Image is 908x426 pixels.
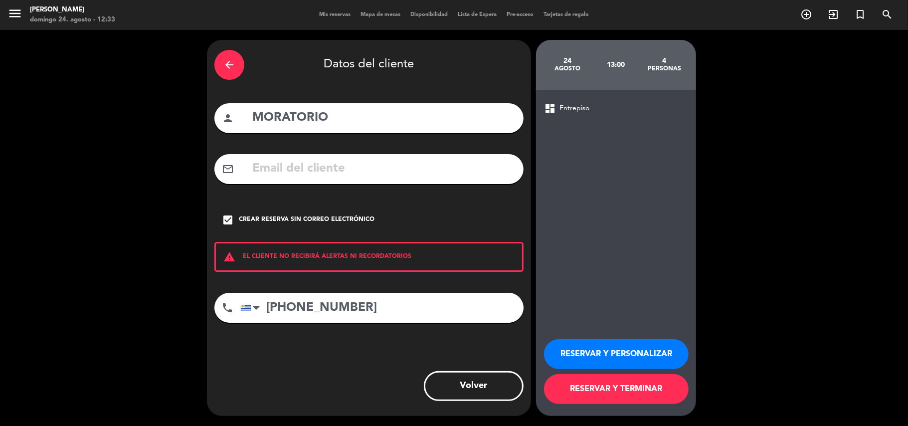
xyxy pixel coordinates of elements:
input: Nombre del cliente [251,108,516,128]
div: agosto [544,65,592,73]
i: exit_to_app [827,8,839,20]
span: Mapa de mesas [356,12,405,17]
i: check_box [222,214,234,226]
span: Disponibilidad [405,12,453,17]
i: phone [221,302,233,314]
button: Volver [424,371,524,401]
i: search [881,8,893,20]
div: 13:00 [592,47,640,82]
span: Entrepiso [559,103,589,114]
div: [PERSON_NAME] [30,5,115,15]
span: Pre-acceso [502,12,539,17]
input: Número de teléfono... [240,293,524,323]
button: RESERVAR Y PERSONALIZAR [544,339,689,369]
div: personas [640,65,689,73]
input: Email del cliente [251,159,516,179]
div: domingo 24. agosto - 12:33 [30,15,115,25]
i: add_circle_outline [800,8,812,20]
span: Tarjetas de regalo [539,12,594,17]
div: 4 [640,57,689,65]
i: menu [7,6,22,21]
button: RESERVAR Y TERMINAR [544,374,689,404]
div: Datos del cliente [214,47,524,82]
div: 24 [544,57,592,65]
div: EL CLIENTE NO RECIBIRÁ ALERTAS NI RECORDATORIOS [214,242,524,272]
i: mail_outline [222,163,234,175]
span: Mis reservas [314,12,356,17]
span: dashboard [544,102,556,114]
button: menu [7,6,22,24]
div: Uruguay: +598 [241,293,264,322]
i: person [222,112,234,124]
span: Lista de Espera [453,12,502,17]
i: turned_in_not [854,8,866,20]
i: arrow_back [223,59,235,71]
div: Crear reserva sin correo electrónico [239,215,374,225]
i: warning [216,251,243,263]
